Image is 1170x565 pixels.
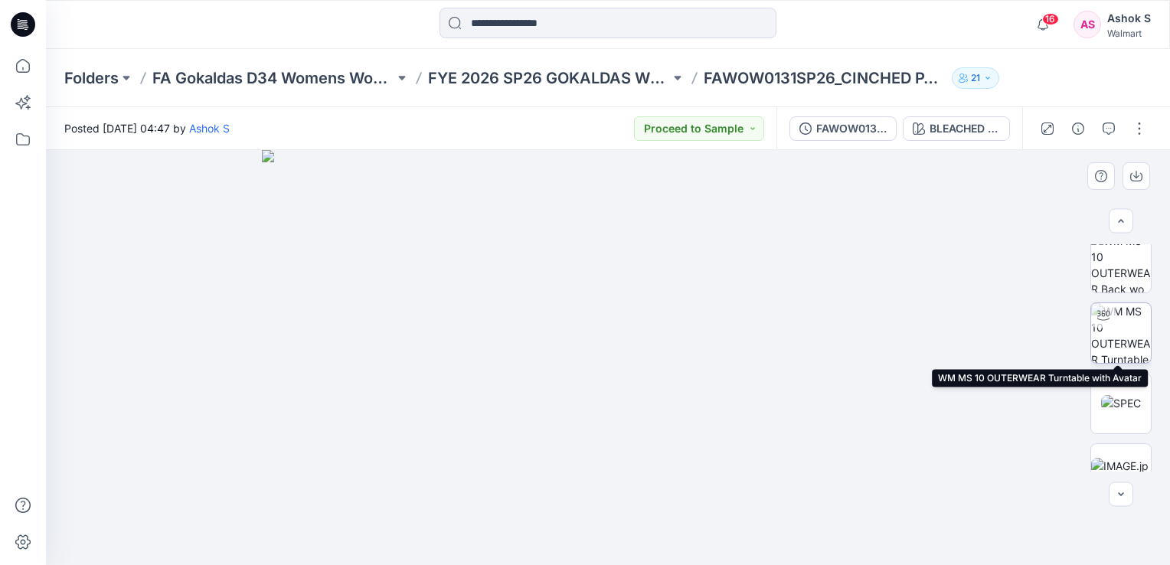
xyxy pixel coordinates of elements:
[789,116,897,141] button: FAWOW0131SP26_CINCHED PARACHUTE JACKET
[952,67,999,89] button: 21
[1107,9,1151,28] div: Ashok S
[428,67,670,89] a: FYE 2026 SP26 GOKALDAS WOMENS WOVEN
[262,150,954,565] img: eyJhbGciOiJIUzI1NiIsImtpZCI6IjAiLCJzbHQiOiJzZXMiLCJ0eXAiOiJKV1QifQ.eyJkYXRhIjp7InR5cGUiOiJzdG9yYW...
[930,120,1000,137] div: BLEACHED BEIGE
[816,120,887,137] div: FAWOW0131SP26_CINCHED PARACHUTE JACKET
[1091,303,1151,363] img: WM MS 10 OUTERWEAR Turntable with Avatar
[189,122,230,135] a: Ashok S
[152,67,394,89] a: FA Gokaldas D34 Womens Wovens
[1091,458,1151,490] img: IMAGE.jpg
[1101,395,1141,411] img: SPEC
[1074,11,1101,38] div: AS
[1042,13,1059,25] span: 16
[1091,233,1151,292] img: WM MS 10 OUTERWEAR Back wo Avatar
[1066,116,1090,141] button: Details
[903,116,1010,141] button: BLEACHED BEIGE
[704,67,946,89] p: FAWOW0131SP26_CINCHED PARACHUTE JACKET
[64,120,230,136] span: Posted [DATE] 04:47 by
[64,67,119,89] a: Folders
[971,70,980,87] p: 21
[1107,28,1151,39] div: Walmart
